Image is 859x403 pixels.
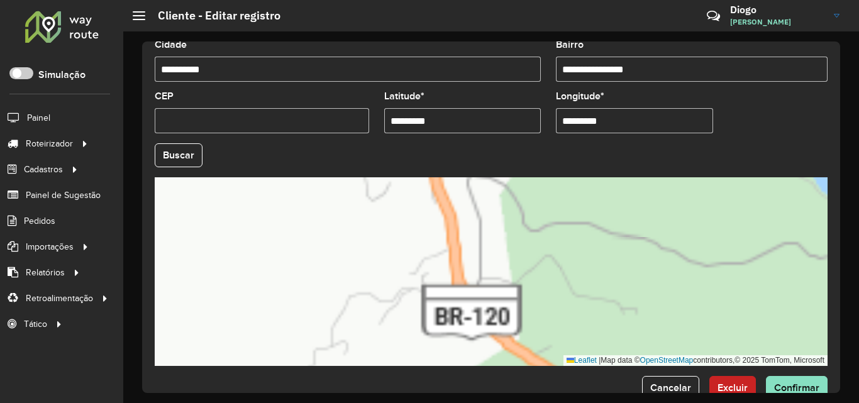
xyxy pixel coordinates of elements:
a: Leaflet [567,356,597,365]
span: Excluir [718,382,748,393]
span: Roteirizador [26,137,73,150]
button: Cancelar [642,376,699,400]
label: Cidade [155,37,187,52]
h2: Cliente - Editar registro [145,9,280,23]
span: Tático [24,317,47,331]
span: Painel [27,111,50,124]
span: Pedidos [24,214,55,228]
span: Retroalimentação [26,292,93,305]
span: Cancelar [650,382,691,393]
span: | [599,356,601,365]
label: Simulação [38,67,86,82]
label: CEP [155,89,174,104]
span: Importações [26,240,74,253]
label: Latitude [384,89,424,104]
span: Cadastros [24,163,63,176]
span: Relatórios [26,266,65,279]
h3: Diogo [730,4,824,16]
label: Bairro [556,37,584,52]
label: Longitude [556,89,604,104]
span: Painel de Sugestão [26,189,101,202]
button: Buscar [155,143,202,167]
div: Map data © contributors,© 2025 TomTom, Microsoft [563,355,828,366]
a: Contato Rápido [700,3,727,30]
span: Confirmar [774,382,819,393]
button: Excluir [709,376,756,400]
a: OpenStreetMap [640,356,694,365]
span: [PERSON_NAME] [730,16,824,28]
button: Confirmar [766,376,828,400]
